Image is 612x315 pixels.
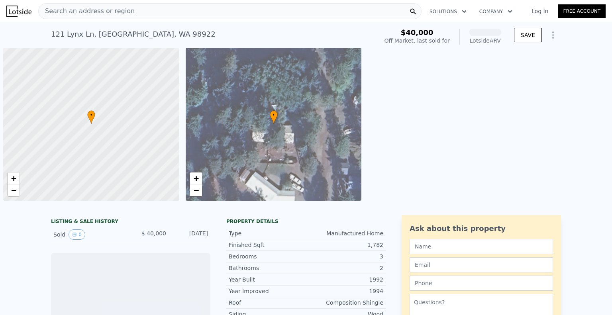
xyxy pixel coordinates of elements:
[193,185,198,195] span: −
[410,276,553,291] input: Phone
[51,218,210,226] div: LISTING & SALE HISTORY
[401,28,433,37] span: $40,000
[306,287,383,295] div: 1994
[423,4,473,19] button: Solutions
[306,264,383,272] div: 2
[306,229,383,237] div: Manufactured Home
[173,229,208,240] div: [DATE]
[270,112,278,119] span: •
[306,299,383,307] div: Composition Shingle
[306,241,383,249] div: 1,782
[141,230,166,237] span: $ 40,000
[229,299,306,307] div: Roof
[53,229,124,240] div: Sold
[384,37,450,45] div: Off Market, last sold for
[270,110,278,124] div: •
[522,7,558,15] a: Log In
[229,276,306,284] div: Year Built
[410,239,553,254] input: Name
[87,110,95,124] div: •
[229,252,306,260] div: Bedrooms
[190,172,202,184] a: Zoom in
[69,229,85,240] button: View historical data
[190,184,202,196] a: Zoom out
[51,29,216,40] div: 121 Lynx Ln , [GEOGRAPHIC_DATA] , WA 98922
[8,184,20,196] a: Zoom out
[87,112,95,119] span: •
[558,4,606,18] a: Free Account
[410,223,553,234] div: Ask about this property
[6,6,31,17] img: Lotside
[514,28,542,42] button: SAVE
[306,276,383,284] div: 1992
[469,37,501,45] div: Lotside ARV
[545,27,561,43] button: Show Options
[229,241,306,249] div: Finished Sqft
[229,264,306,272] div: Bathrooms
[193,173,198,183] span: +
[8,172,20,184] a: Zoom in
[11,185,16,195] span: −
[226,218,386,225] div: Property details
[229,229,306,237] div: Type
[473,4,519,19] button: Company
[410,257,553,272] input: Email
[306,252,383,260] div: 3
[39,6,135,16] span: Search an address or region
[229,287,306,295] div: Year Improved
[11,173,16,183] span: +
